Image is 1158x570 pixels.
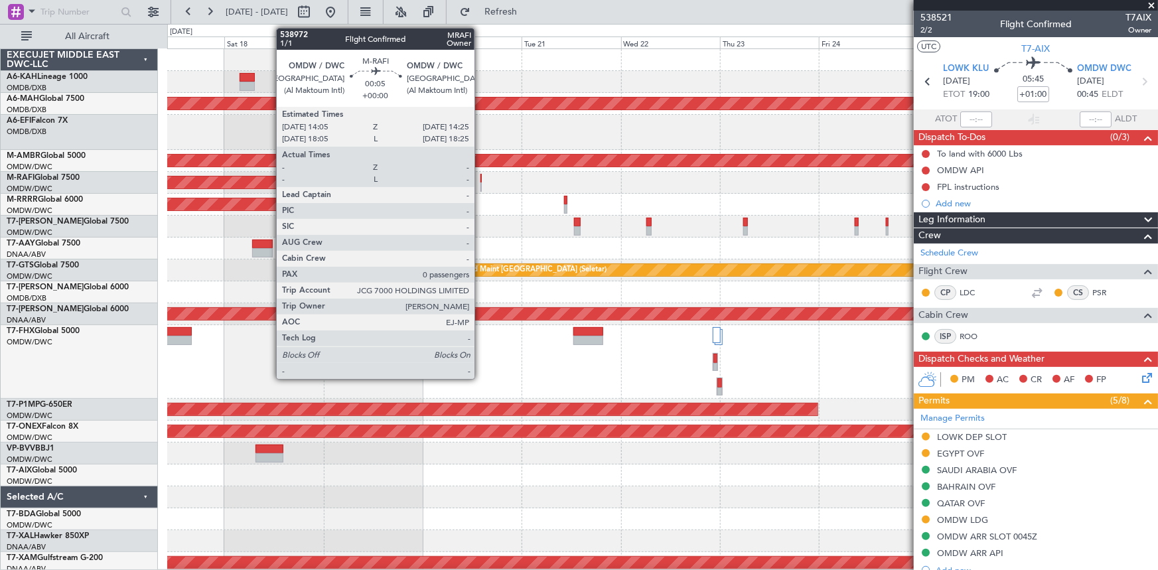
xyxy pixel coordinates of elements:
span: OMDW DWC [1077,62,1131,76]
a: T7-P1MPG-650ER [7,401,72,409]
span: All Aircraft [35,32,140,41]
span: 538521 [920,11,952,25]
div: Wed 22 [621,36,720,48]
span: T7-AAY [7,240,35,248]
a: OMDW/DWC [7,411,52,421]
a: OMDB/DXB [7,127,46,137]
span: ATOT [935,113,957,126]
a: OMDB/DXB [7,105,46,115]
span: T7-XAM [7,554,37,562]
span: T7-[PERSON_NAME] [7,218,84,226]
a: OMDW/DWC [7,206,52,216]
div: Flight Confirmed [1000,18,1072,32]
span: 2/2 [920,25,952,36]
span: [DATE] [943,75,970,88]
div: QATAR OVF [937,498,985,509]
a: T7-ONEXFalcon 8X [7,423,78,431]
div: Thu 23 [720,36,819,48]
div: Fri 17 [125,36,224,48]
span: T7-AIX [1022,42,1050,56]
span: ALDT [1115,113,1137,126]
span: LOWK KLU [943,62,989,76]
span: (5/8) [1110,393,1129,407]
span: VP-BVV [7,445,35,453]
span: [DATE] [1077,75,1104,88]
span: AF [1064,374,1074,387]
span: A6-EFI [7,117,31,125]
a: OMDW/DWC [7,228,52,238]
a: T7-[PERSON_NAME]Global 6000 [7,283,129,291]
span: Permits [918,393,950,409]
span: [DATE] - [DATE] [226,6,288,18]
div: CS [1067,285,1089,300]
div: EGYPT OVF [937,448,984,459]
a: DNAA/ABV [7,542,46,552]
a: PSR [1092,287,1122,299]
a: T7-XALHawker 850XP [7,532,89,540]
span: Dispatch To-Dos [918,130,985,145]
span: Owner [1125,25,1151,36]
a: OMDW/DWC [7,455,52,464]
div: OMDW API [937,165,984,176]
div: OMDW LDG [937,514,988,526]
div: FPL instructions [937,181,999,192]
span: Refresh [473,7,529,17]
span: 00:45 [1077,88,1098,102]
span: T7-[PERSON_NAME] [7,305,84,313]
div: LOWK DEP SLOT [937,431,1007,443]
a: OMDW/DWC [7,162,52,172]
span: T7-BDA [7,510,36,518]
a: OMDW/DWC [7,433,52,443]
span: Leg Information [918,212,985,228]
div: Planned Maint [GEOGRAPHIC_DATA] (Seletar) [451,260,607,280]
span: M-AMBR [7,152,40,160]
button: All Aircraft [15,26,144,47]
span: T7AIX [1125,11,1151,25]
span: ETOT [943,88,965,102]
a: OMDW/DWC [7,520,52,530]
a: M-RRRRGlobal 6000 [7,196,83,204]
a: Manage Permits [920,412,985,425]
a: T7-[PERSON_NAME]Global 6000 [7,305,129,313]
a: T7-AIXGlobal 5000 [7,466,77,474]
a: DNAA/ABV [7,315,46,325]
div: [DATE] [170,27,192,38]
a: M-AMBRGlobal 5000 [7,152,86,160]
span: M-RAFI [7,174,35,182]
div: Sat 18 [224,36,323,48]
span: T7-ONEX [7,423,42,431]
a: T7-GTSGlobal 7500 [7,261,79,269]
span: T7-AIX [7,466,32,474]
span: Flight Crew [918,264,968,279]
span: 05:45 [1023,73,1044,86]
a: OMDW/DWC [7,476,52,486]
a: OMDW/DWC [7,337,52,347]
a: T7-AAYGlobal 7500 [7,240,80,248]
div: ISP [934,329,956,344]
a: M-RAFIGlobal 7500 [7,174,80,182]
span: T7-P1MP [7,401,40,409]
a: ROO [960,330,989,342]
div: SAUDI ARABIA OVF [937,464,1017,476]
div: Mon 20 [423,36,522,48]
a: T7-FHXGlobal 5000 [7,327,80,335]
span: T7-[PERSON_NAME] [7,283,84,291]
button: Refresh [453,1,533,23]
a: OMDW/DWC [7,271,52,281]
span: M-RRRR [7,196,38,204]
a: A6-KAHLineage 1000 [7,73,88,81]
span: T7-FHX [7,327,35,335]
a: OMDW/DWC [7,184,52,194]
span: Dispatch Checks and Weather [918,352,1045,367]
a: A6-MAHGlobal 7500 [7,95,84,103]
span: Crew [918,228,941,244]
span: T7-XAL [7,532,34,540]
div: Add new [936,198,1151,209]
a: T7-BDAGlobal 5000 [7,510,81,518]
div: OMDW ARR API [937,547,1003,559]
div: CP [934,285,956,300]
span: FP [1096,374,1106,387]
a: T7-[PERSON_NAME]Global 7500 [7,218,129,226]
div: BAHRAIN OVF [937,481,995,492]
span: 19:00 [968,88,989,102]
